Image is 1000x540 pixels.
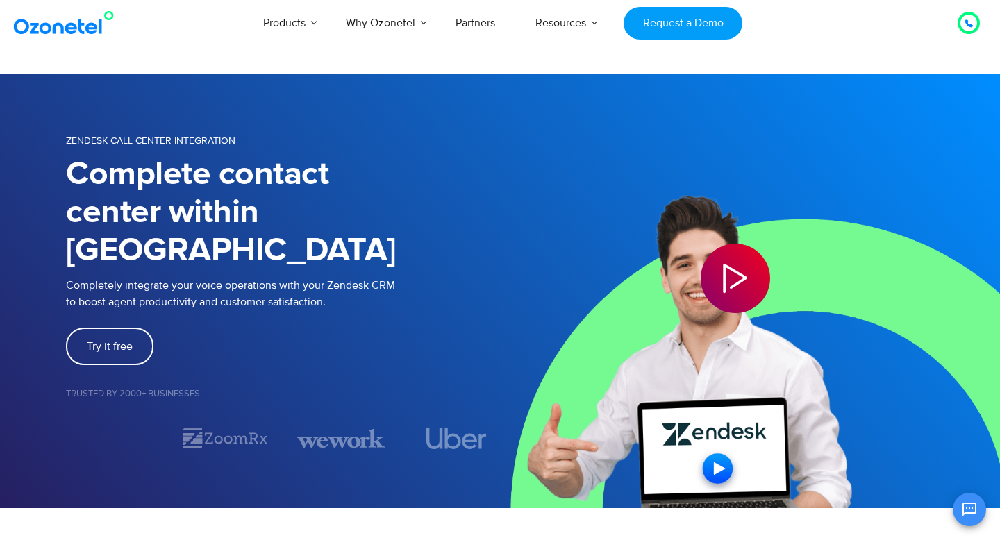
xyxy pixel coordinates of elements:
button: Open chat [953,493,986,526]
a: Request a Demo [624,7,742,40]
img: zoomrx [181,426,269,450]
a: Try it free [66,328,153,365]
div: 2 / 7 [181,426,269,450]
h1: Complete contact center within [GEOGRAPHIC_DATA] [66,155,500,270]
div: 3 / 7 [297,426,385,450]
span: Try it free [87,341,133,352]
img: uber [426,428,486,449]
img: wework [297,426,385,450]
div: Play Video [701,244,770,313]
span: ZENDESK CALL CENTER INTEGRATION [66,135,235,146]
div: 4 / 7 [412,428,500,449]
div: Image Carousel [66,426,500,450]
div: 1 / 7 [66,430,153,447]
p: Completely integrate your voice operations with your Zendesk CRM to boost agent productivity and ... [66,277,500,310]
h5: Trusted by 2000+ Businesses [66,389,500,398]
